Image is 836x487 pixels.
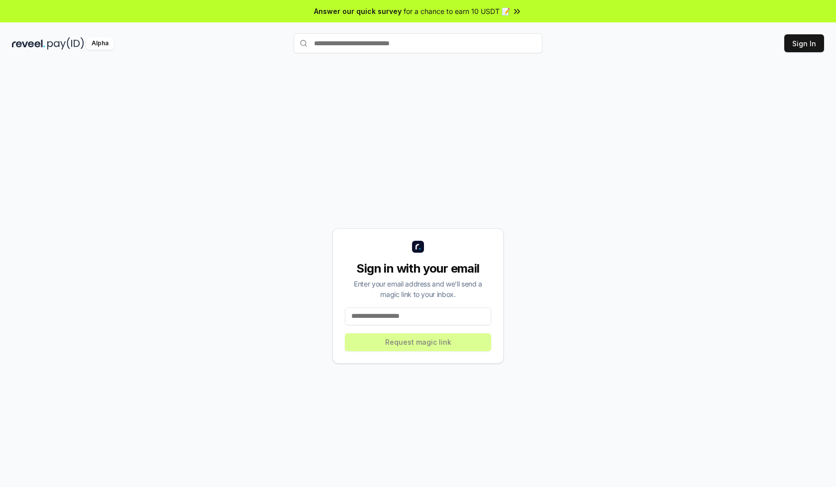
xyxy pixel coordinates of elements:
[412,241,424,253] img: logo_small
[12,37,45,50] img: reveel_dark
[345,279,491,299] div: Enter your email address and we’ll send a magic link to your inbox.
[404,6,510,16] span: for a chance to earn 10 USDT 📝
[47,37,84,50] img: pay_id
[345,261,491,277] div: Sign in with your email
[86,37,114,50] div: Alpha
[314,6,402,16] span: Answer our quick survey
[784,34,824,52] button: Sign In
